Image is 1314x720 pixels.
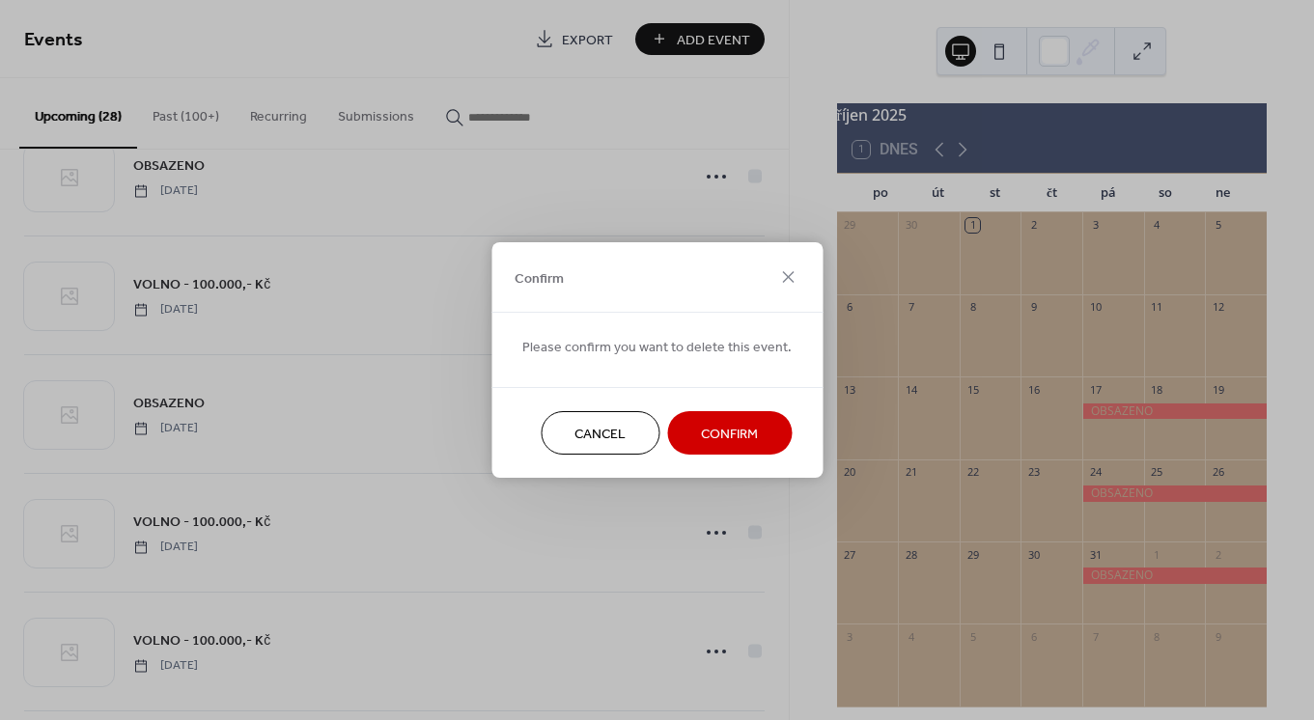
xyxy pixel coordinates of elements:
button: Confirm [667,411,792,455]
button: Cancel [541,411,659,455]
span: Please confirm you want to delete this event. [522,338,792,358]
span: Confirm [701,425,758,445]
span: Cancel [574,425,626,445]
span: Confirm [515,268,564,289]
